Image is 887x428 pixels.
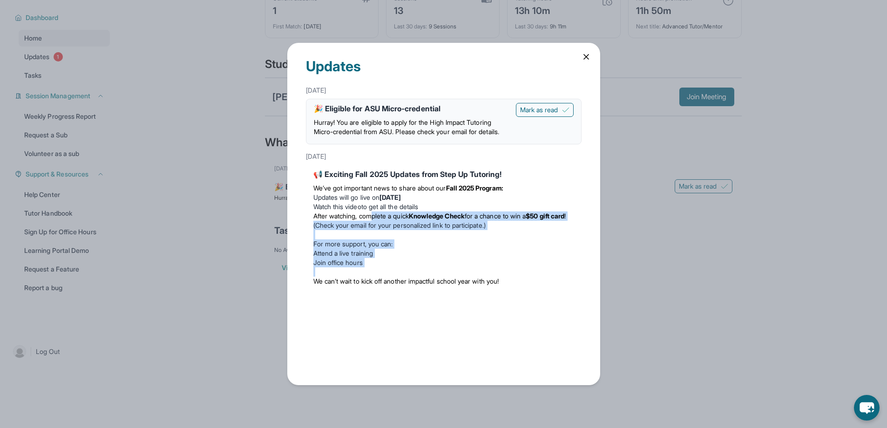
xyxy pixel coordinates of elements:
a: Watch this video [313,203,361,211]
div: 🎉 Eligible for ASU Micro-credential [314,103,508,114]
span: for a chance to win a [465,212,526,220]
p: For more support, you can: [313,239,574,249]
span: After watching, complete a quick [313,212,409,220]
img: Mark as read [562,106,569,114]
strong: Fall 2025 Program: [446,184,503,192]
span: ! [564,212,566,220]
span: Hurray! You are eligible to apply for the High Impact Tutoring Micro-credential from ASU. Please ... [314,118,499,136]
a: Attend a live training [313,249,373,257]
div: Updates [306,43,582,82]
span: We can’t wait to kick off another impactful school year with you! [313,277,499,285]
a: Join office hours [313,258,363,266]
div: 📢 Exciting Fall 2025 Updates from Step Up Tutoring! [313,169,574,180]
li: to get all the details [313,202,574,211]
span: We’ve got important news to share about our [313,184,446,192]
button: chat-button [854,395,880,421]
strong: Knowledge Check [409,212,465,220]
span: Mark as read [520,105,558,115]
strong: $50 gift card [526,212,564,220]
strong: [DATE] [379,193,401,201]
li: (Check your email for your personalized link to participate.) [313,211,574,230]
li: Updates will go live on [313,193,574,202]
div: [DATE] [306,148,582,165]
button: Mark as read [516,103,574,117]
div: [DATE] [306,82,582,99]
